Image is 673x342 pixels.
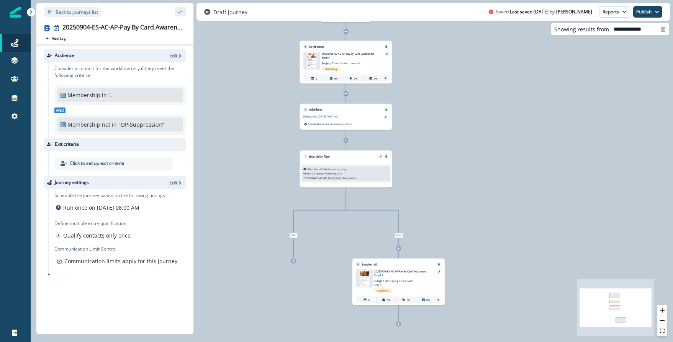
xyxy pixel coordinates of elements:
span: Marketing [374,288,392,293]
button: zoom in [657,305,667,316]
p: where [303,172,311,176]
span: False [395,233,403,238]
button: Edit [378,155,383,158]
p: "OP-Suppression" [118,121,170,129]
button: Go back [44,7,101,17]
span: Marketing [322,67,340,71]
p: Qualify contacts only once [63,231,131,239]
p: Branch by filter [309,154,330,158]
button: Reports [599,6,630,18]
p: Communication Limit Control [54,246,186,252]
span: Turn bills into rewards [332,62,360,65]
p: Subject: [322,59,367,65]
button: sidebar collapse toggle [175,7,186,16]
p: Click to set up exit criteria [70,160,124,167]
p: Run once on [DATE] 08:00 AM [63,204,139,212]
p: Send email [309,44,324,49]
g: Edge from 99a93da3-f6eb-4153-8d38-ec301db43565 to node-edge-label7741bf6a-8d8e-451f-b383-64187a46... [346,188,399,233]
p: Member of Salesforce campaign [308,167,347,171]
p: 20250904-ES-AC-AP-Pay By Card Awareness Email 2 [374,269,432,277]
div: False [364,233,433,238]
p: Add tag [52,36,65,41]
p: Campaign Name [312,172,332,176]
p: Send email [362,262,377,266]
img: email asset unavailable [358,269,371,287]
p: Consider a contact for the workflow only if they meet the following criteria [54,65,186,79]
div: True [259,233,328,238]
div: 20250904-ES-AC-AP-Pay By Card Awareness [62,24,183,32]
span: True [290,233,297,238]
button: Remove [383,108,389,111]
p: 0 [368,298,370,302]
p: 0% [354,77,357,80]
button: Add tag [44,35,67,41]
p: Define multiple entry qualification [54,220,132,227]
p: Back to journeys list [56,9,98,15]
span: And [54,107,65,113]
p: 0% [407,298,410,302]
p: Audience [55,52,75,59]
g: Edge from 99a93da3-f6eb-4153-8d38-ec301db43565 to node-edge-labelaccf4a0b-1c03-4d19-b50a-4df240c1... [293,188,346,233]
button: Edit [169,179,183,186]
p: Add delay [309,107,323,112]
p: 0% [387,298,390,302]
p: 20250904-ES-AC-AP-Pay By Card Awareness Email 1 [322,52,380,59]
p: Schedule the journey based on the following timings [54,192,165,199]
p: Communication limits apply for this Journey [64,257,177,265]
button: Publish [633,6,662,18]
p: not in [102,121,117,129]
p: Showing results from [554,25,609,33]
button: zoom out [657,316,667,326]
p: Last saved [DATE] [510,8,549,15]
img: email asset unavailable [306,52,318,70]
button: Remove [383,46,389,48]
p: Journey settings [55,179,89,186]
p: by [550,8,555,15]
p: Edit [169,52,177,59]
p: in [102,91,107,99]
button: fit view [657,326,667,336]
div: Send emailRemoveemail asset unavailable20250904-ES-AC-AP-Pay By Card Awareness Email 1Subject: Tu... [300,41,392,83]
button: Edit [169,52,183,59]
p: equal to [332,172,342,176]
div: Send emailRemoveemail asset unavailable20250904-ES-AC-AP-Pay By Card Awareness Email 2Subject: St... [352,259,445,305]
p: Exit criteria [55,141,79,148]
div: Branch by filterEditRemoveMember of Salesforce campaignwhereCampaign Nameequal to20250904-ES-AC-A... [300,150,392,187]
button: Remove [383,155,389,158]
p: 0% [374,77,377,80]
p: 0% [334,77,338,80]
p: 20250904-ES-AC-AP-Pay By Card Awareness [303,176,356,180]
p: 0% [426,298,430,302]
img: Inflection [10,7,21,18]
div: Add delayRemoveDelay until:[DATE] 10:00 AMScheduled according toworkspacetimezone [300,104,392,130]
p: Edit [169,179,177,186]
p: "" [108,91,112,99]
button: Remove [436,263,442,266]
p: Don Thompson [556,8,592,15]
p: Saved [496,8,509,15]
p: Subject: [374,277,419,287]
p: Membership [67,91,100,99]
p: Membership [67,121,100,129]
p: Scheduled according to workspace timezone [308,122,352,125]
p: Draft journey [213,8,247,16]
p: 0 [316,77,317,80]
p: Delay until: [303,115,318,119]
span: Still paying bills by ACH only? [374,279,413,287]
p: [DATE] 10:00 AM [318,115,363,119]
